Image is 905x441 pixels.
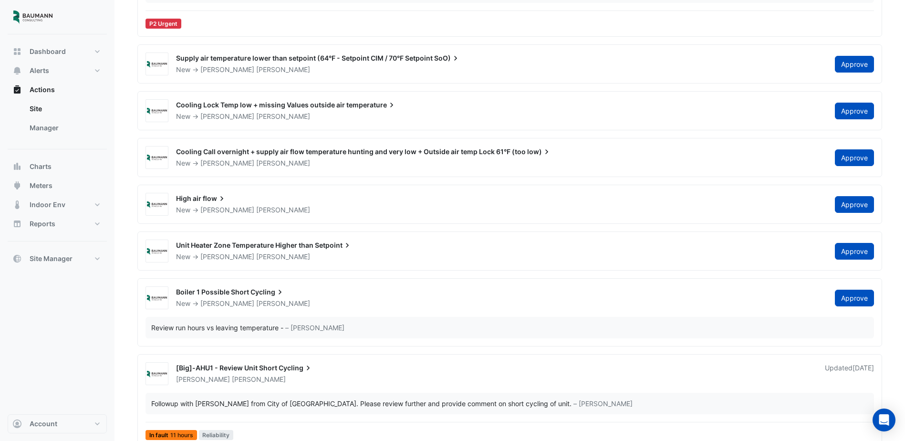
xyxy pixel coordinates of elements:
a: Site [22,99,107,118]
span: Setpoint [315,241,352,250]
button: Actions [8,80,107,99]
span: [PERSON_NAME] [256,112,310,121]
span: Approve [841,60,868,68]
span: [PERSON_NAME] [200,252,254,261]
span: – [PERSON_NAME] [573,399,633,409]
button: Approve [835,196,874,213]
span: [PERSON_NAME] [256,205,310,215]
span: New [176,65,190,73]
span: Approve [841,200,868,209]
span: Actions [30,85,55,94]
span: [PERSON_NAME] [232,375,286,384]
span: In fault [146,430,197,440]
div: P2 Urgent [146,19,181,29]
span: Reports [30,219,55,229]
button: Dashboard [8,42,107,61]
span: Approve [841,154,868,162]
app-icon: Alerts [12,66,22,75]
span: temperature [346,100,396,110]
span: Supply air temperature lower than setpoint (64°F - Setpoint CIM / 70°F Setpoint [176,54,433,62]
span: [PERSON_NAME] [200,65,254,73]
span: Reliability [199,430,234,440]
span: [Big]-AHU1 - Review Unit Short [176,364,277,372]
button: Approve [835,56,874,73]
span: Charts [30,162,52,171]
img: Baumann Consulting [146,106,168,116]
span: Site Manager [30,254,73,263]
span: [PERSON_NAME] [256,65,310,74]
button: Charts [8,157,107,176]
button: Alerts [8,61,107,80]
div: Review run hours vs leaving temperature - [151,323,283,333]
img: Company Logo [11,8,54,27]
button: Approve [835,243,874,260]
span: [PERSON_NAME] [200,206,254,214]
button: Site Manager [8,249,107,268]
span: New [176,206,190,214]
span: Meters [30,181,52,190]
div: Updated [825,363,874,384]
span: Cooling Call overnight + supply air flow temperature hunting and very low + Outside air temp Lock... [176,147,526,156]
span: -> [192,112,198,120]
span: New [176,299,190,307]
app-icon: Dashboard [12,47,22,56]
span: High air [176,194,201,202]
span: Dashboard [30,47,66,56]
span: [PERSON_NAME] [256,299,310,308]
span: Approve [841,294,868,302]
button: Account [8,414,107,433]
span: Cooling Lock Temp low + missing Values outside air [176,101,345,109]
span: -> [192,299,198,307]
div: Open Intercom Messenger [873,409,895,431]
span: – [PERSON_NAME] [285,323,344,333]
span: Account [30,419,57,429]
app-icon: Meters [12,181,22,190]
span: [PERSON_NAME] [256,252,310,262]
app-icon: Actions [12,85,22,94]
span: [PERSON_NAME] [176,375,230,383]
span: [PERSON_NAME] [200,159,254,167]
app-icon: Indoor Env [12,200,22,210]
span: Cycling [279,363,313,373]
div: Followup with [PERSON_NAME] from City of [GEOGRAPHIC_DATA]. Please review further and provide com... [151,399,572,409]
span: [PERSON_NAME] [200,112,254,120]
img: Baumann Consulting [146,153,168,163]
img: Baumann Consulting [146,60,168,69]
span: Cycling [250,287,285,297]
span: -> [192,206,198,214]
span: -> [192,159,198,167]
div: Actions [8,99,107,141]
span: Fri 25-Jul-2025 18:33 CEST [853,364,874,372]
span: 11 hours [170,432,193,438]
a: Manager [22,118,107,137]
img: Baumann Consulting [146,247,168,256]
span: New [176,252,190,261]
span: Approve [841,247,868,255]
button: Reports [8,214,107,233]
button: Approve [835,290,874,306]
span: Indoor Env [30,200,65,210]
app-icon: Site Manager [12,254,22,263]
span: [PERSON_NAME] [200,299,254,307]
button: Approve [835,149,874,166]
span: Unit Heater Zone Temperature Higher than [176,241,313,249]
span: SoO) [434,53,460,63]
app-icon: Charts [12,162,22,171]
span: -> [192,65,198,73]
span: Approve [841,107,868,115]
button: Meters [8,176,107,195]
img: Baumann Consulting [146,200,168,210]
img: Baumann Consulting [146,369,168,379]
span: flow [203,194,227,203]
img: Baumann Consulting [146,294,168,303]
span: [PERSON_NAME] [256,158,310,168]
span: New [176,159,190,167]
app-icon: Reports [12,219,22,229]
span: New [176,112,190,120]
span: Boiler 1 Possible Short [176,288,249,296]
span: Alerts [30,66,49,75]
span: low) [527,147,551,157]
span: -> [192,252,198,261]
button: Indoor Env [8,195,107,214]
button: Approve [835,103,874,119]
